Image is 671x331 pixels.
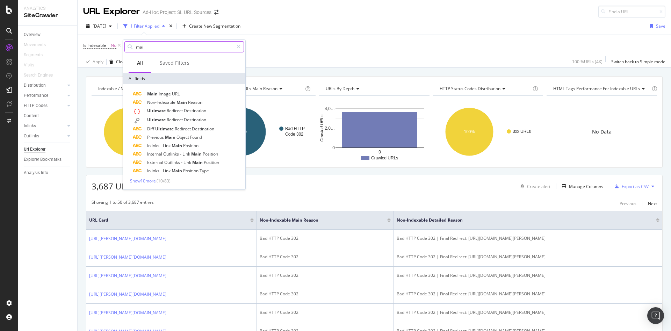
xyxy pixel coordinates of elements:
text: 3xx URLs [513,129,531,134]
a: Overview [24,31,72,38]
span: ( 10 / 83 ) [157,178,171,184]
span: No [111,41,116,50]
input: Find a URL [598,6,665,18]
span: Found [190,134,202,140]
button: [DATE] [83,21,115,32]
span: 3,687 URLs found [92,180,161,192]
h4: URLs by Depth [324,83,423,94]
img: logo_orange.svg [11,11,17,17]
span: Diff [147,126,155,132]
text: 100% [464,129,475,134]
button: Create New Segmentation [180,21,243,32]
span: Non-Indexable URLs Main Reason [212,86,277,92]
button: Save [647,21,665,32]
span: Redirect [167,108,184,114]
span: HTML Tags Performance for Indexable URLs [553,86,640,92]
svg: A chart. [319,101,430,162]
span: Position [183,143,199,149]
span: External [147,159,164,165]
span: Position [183,168,200,174]
a: Movements [24,41,53,49]
a: Explorer Bookmarks [24,156,72,163]
h4: HTTP Status Codes Distribution [438,83,532,94]
button: Create alert [518,181,550,192]
span: Main [165,134,176,140]
div: v 4.0.25 [20,11,34,17]
span: Main [176,99,188,105]
span: URL Card [89,217,248,223]
div: A chart. [205,101,316,162]
span: Non-Indexable Main Reason [260,217,376,223]
span: - [160,168,163,174]
div: Manage Columns [569,184,603,189]
div: Bad HTTP Code 302 | Final Redirect: [URL][DOMAIN_NAME][PERSON_NAME] [397,235,659,242]
a: Outlinks [24,132,65,140]
button: Export as CSV [612,181,649,192]
text: Crawled URLs [319,115,324,142]
div: Create alert [527,184,550,189]
span: - [180,151,182,157]
a: Analysis Info [24,169,72,177]
div: Previous [620,201,636,207]
img: website_grey.svg [11,18,17,24]
span: Destination [184,117,206,123]
span: Main [191,151,203,157]
div: Saved Filters [160,59,189,66]
span: Inlinks [147,143,160,149]
span: Link [163,143,172,149]
span: URLs by Depth [326,86,354,92]
button: Clear [107,56,127,67]
text: Bad HTTP [285,126,305,131]
div: Movements [24,41,46,49]
a: HTTP Codes [24,102,65,109]
div: Overview [24,31,41,38]
div: Next [648,201,657,207]
span: 2025 Sep. 18th [93,23,106,29]
span: = [107,42,110,48]
div: Distribution [24,82,46,89]
img: tab_keywords_by_traffic_grey.svg [80,41,86,46]
a: Segments [24,51,50,59]
div: Bad HTTP Code 302 [260,254,390,260]
div: Domaine: [DOMAIN_NAME] [18,18,79,24]
div: Bad HTTP Code 302 [260,309,390,316]
div: Showing 1 to 50 of 3,687 entries [92,199,154,208]
span: Previous [147,134,165,140]
span: Main [172,143,183,149]
div: All [137,59,143,66]
div: Segments [24,51,43,59]
div: arrow-right-arrow-left [214,10,218,15]
div: Clear [116,59,127,65]
button: Apply [83,56,103,67]
a: Content [24,112,72,120]
button: Next [648,199,657,208]
div: Search Engines [24,72,53,79]
div: SiteCrawler [24,12,72,20]
a: Visits [24,62,41,69]
button: Previous [620,199,636,208]
text: Crawled URLs [371,156,398,160]
span: Destination [184,108,206,114]
span: Main [192,159,204,165]
span: Type [200,168,209,174]
span: - [181,159,183,165]
div: times [168,23,174,30]
text: 2,0… [325,126,335,131]
span: Redirect [175,126,192,132]
span: Create New Segmentation [189,23,240,29]
h4: HTML Tags Performance for Indexable URLs [552,83,650,94]
span: Destination [192,126,214,132]
div: Bad HTTP Code 302 [260,235,390,242]
div: HTTP Codes [24,102,48,109]
button: Switch back to Simple mode [608,56,665,67]
div: URL Explorer [83,6,140,17]
div: A chart. [92,101,202,162]
div: Domaine [37,41,54,46]
text: 4,0… [325,106,335,111]
text: 0 [378,150,381,154]
span: Show 10 more [130,178,156,184]
a: [URL][PERSON_NAME][DOMAIN_NAME] [89,291,166,298]
span: Main [172,168,183,174]
div: Explorer Bookmarks [24,156,62,163]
